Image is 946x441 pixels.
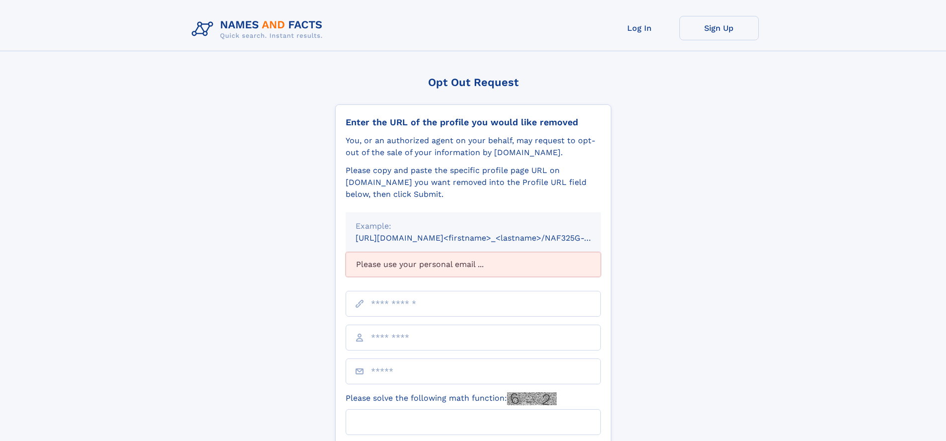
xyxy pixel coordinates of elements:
div: You, or an authorized agent on your behalf, may request to opt-out of the sale of your informatio... [346,135,601,159]
div: Please use your personal email ... [346,252,601,277]
div: Opt Out Request [335,76,611,88]
label: Please solve the following math function: [346,392,557,405]
img: Logo Names and Facts [188,16,331,43]
small: [URL][DOMAIN_NAME]<firstname>_<lastname>/NAF325G-xxxxxxxx [356,233,620,243]
div: Enter the URL of the profile you would like removed [346,117,601,128]
div: Please copy and paste the specific profile page URL on [DOMAIN_NAME] you want removed into the Pr... [346,165,601,200]
div: Example: [356,220,591,232]
a: Log In [600,16,679,40]
a: Sign Up [679,16,759,40]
